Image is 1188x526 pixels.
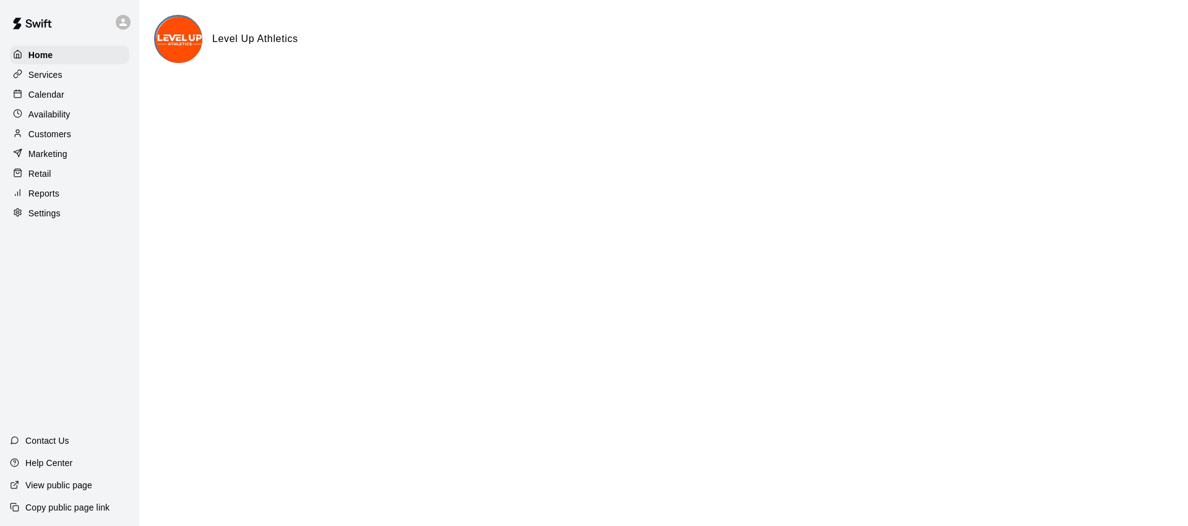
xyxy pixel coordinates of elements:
p: View public page [25,479,92,491]
a: Marketing [10,145,129,163]
img: Level Up Athletics logo [156,17,202,63]
a: Calendar [10,85,129,104]
p: Contact Us [25,435,69,447]
a: Customers [10,125,129,143]
p: Services [28,69,62,81]
a: Services [10,66,129,84]
p: Reports [28,187,59,200]
p: Copy public page link [25,501,110,514]
a: Retail [10,164,129,183]
h6: Level Up Athletics [212,31,298,47]
p: Help Center [25,457,72,469]
p: Availability [28,108,71,121]
p: Calendar [28,88,64,101]
a: Availability [10,105,129,124]
p: Home [28,49,53,61]
p: Retail [28,168,51,180]
a: Reports [10,184,129,203]
a: Home [10,46,129,64]
p: Customers [28,128,71,140]
a: Settings [10,204,129,223]
p: Marketing [28,148,67,160]
p: Settings [28,207,61,219]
